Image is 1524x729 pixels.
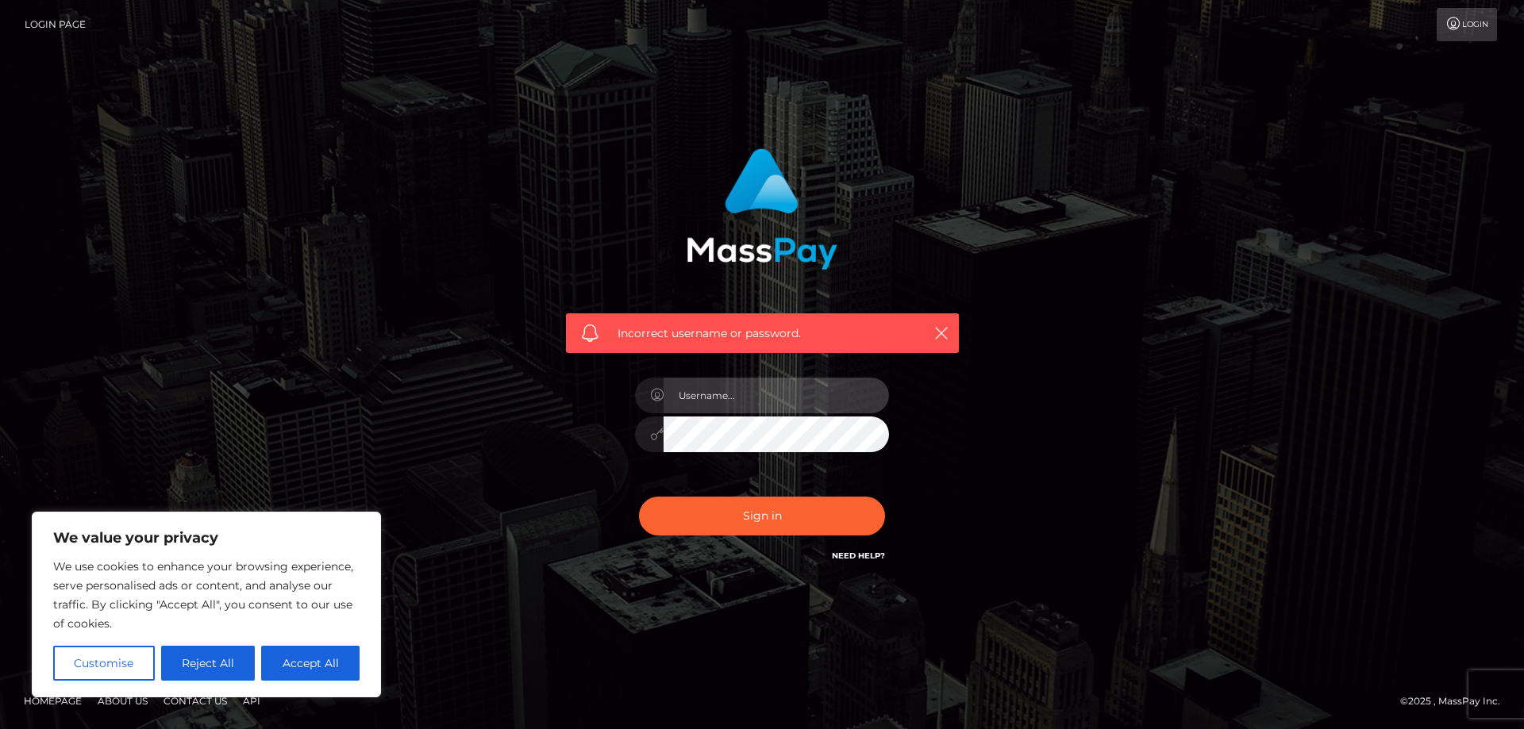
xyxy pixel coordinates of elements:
[664,378,889,413] input: Username...
[53,528,360,547] p: We value your privacy
[17,689,88,713] a: Homepage
[161,646,256,681] button: Reject All
[53,557,360,633] p: We use cookies to enhance your browsing experience, serve personalised ads or content, and analys...
[261,646,360,681] button: Accept All
[91,689,154,713] a: About Us
[1400,693,1512,710] div: © 2025 , MassPay Inc.
[157,689,233,713] a: Contact Us
[1437,8,1497,41] a: Login
[237,689,267,713] a: API
[832,551,885,561] a: Need Help?
[618,325,907,342] span: Incorrect username or password.
[32,512,381,697] div: We value your privacy
[25,8,86,41] a: Login Page
[639,497,885,535] button: Sign in
[53,646,155,681] button: Customise
[687,148,837,270] img: MassPay Login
